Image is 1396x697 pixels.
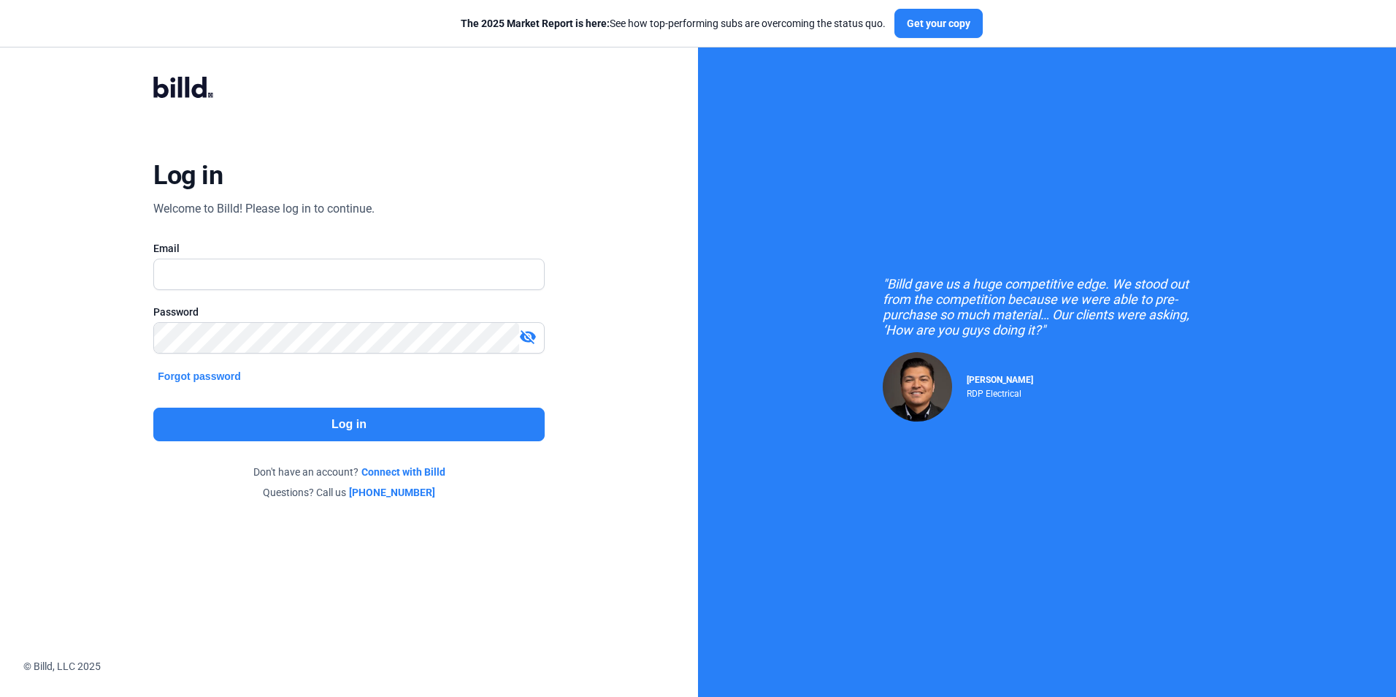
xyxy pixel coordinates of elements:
div: Password [153,305,544,319]
button: Forgot password [153,368,245,384]
div: Log in [153,159,223,191]
a: [PHONE_NUMBER] [349,485,435,500]
img: Raul Pacheco [883,352,952,422]
span: The 2025 Market Report is here: [461,18,610,29]
span: [PERSON_NAME] [967,375,1033,385]
div: Questions? Call us [153,485,544,500]
div: Welcome to Billd! Please log in to continue. [153,200,375,218]
mat-icon: visibility_off [519,328,537,346]
div: See how top-performing subs are overcoming the status quo. [461,16,886,31]
button: Log in [153,408,544,441]
button: Get your copy [894,9,983,38]
div: Email [153,241,544,256]
div: "Billd gave us a huge competitive edge. We stood out from the competition because we were able to... [883,276,1211,338]
div: Don't have an account? [153,465,544,479]
div: RDP Electrical [967,385,1033,399]
a: Connect with Billd [361,465,445,479]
